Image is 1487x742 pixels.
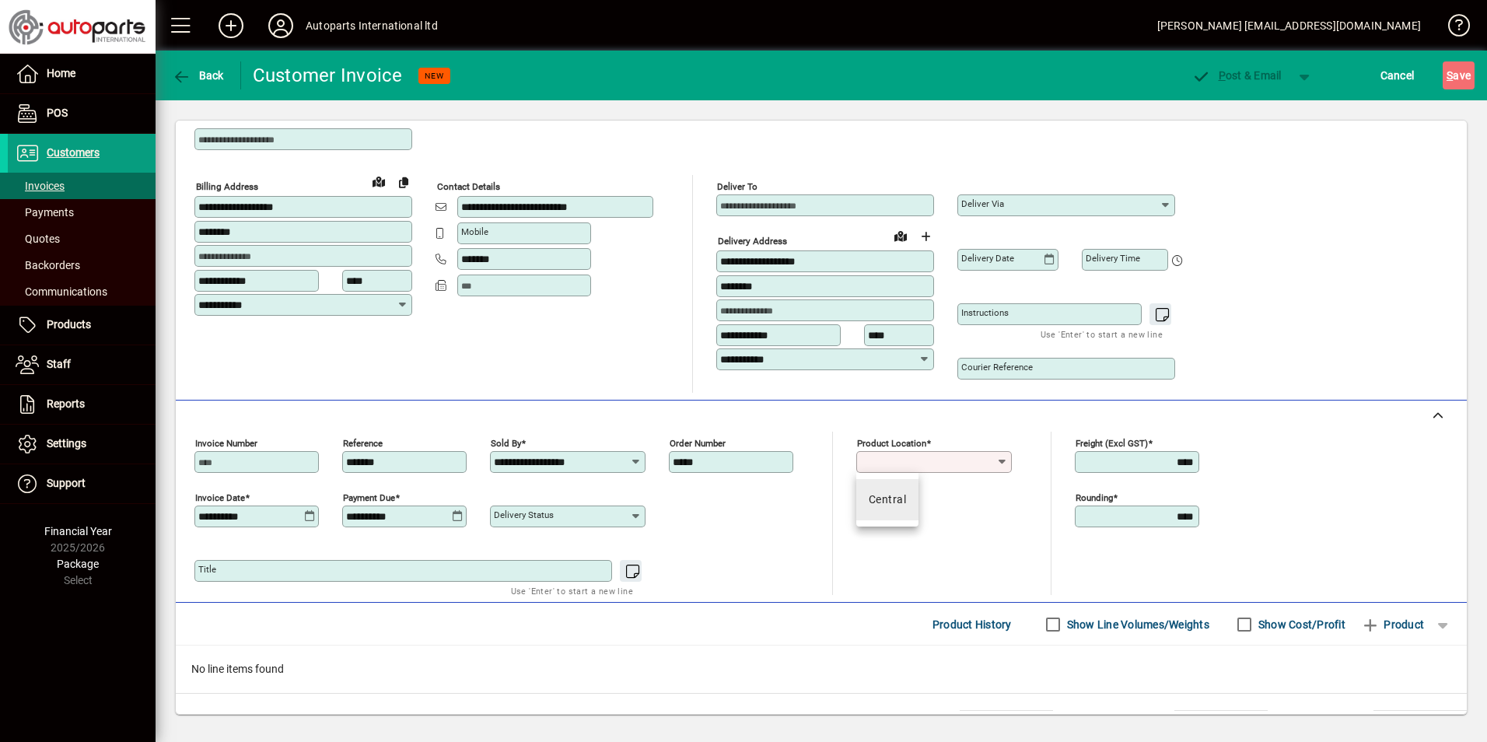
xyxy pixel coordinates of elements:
a: Backorders [8,252,156,278]
app-page-header-button: Back [156,61,241,89]
a: Invoices [8,173,156,199]
mat-label: Instructions [961,307,1009,318]
a: POS [8,94,156,133]
div: Autoparts International ltd [306,13,438,38]
button: Copy to Delivery address [391,170,416,194]
span: Package [57,558,99,570]
a: Staff [8,345,156,384]
div: [PERSON_NAME] [EMAIL_ADDRESS][DOMAIN_NAME] [1157,13,1421,38]
mat-label: Rounding [1076,492,1113,503]
span: NEW [425,71,444,81]
td: Freight (excl GST) [1065,711,1174,730]
span: Communications [16,285,107,298]
span: Home [47,67,75,79]
button: Cancel [1377,61,1419,89]
span: Quotes [16,233,60,245]
mat-label: Delivery status [494,509,554,520]
div: No line items found [176,646,1467,693]
mat-label: Deliver via [961,198,1004,209]
span: Products [47,318,91,331]
span: Cancel [1380,63,1415,88]
label: Show Cost/Profit [1255,617,1345,632]
td: 0.0000 M³ [960,711,1053,730]
span: Product History [932,612,1012,637]
span: Support [47,477,86,489]
span: Invoices [16,180,65,192]
mat-hint: Use 'Enter' to start a new line [1041,325,1163,343]
a: Quotes [8,226,156,252]
span: Settings [47,437,86,450]
a: Communications [8,278,156,305]
button: Save [1443,61,1475,89]
mat-label: Deliver To [717,181,757,192]
mat-hint: Use 'Enter' to start a new line [511,582,633,600]
button: Product [1353,611,1432,639]
a: Products [8,306,156,345]
a: Support [8,464,156,503]
a: View on map [366,169,391,194]
span: S [1447,69,1453,82]
span: ost & Email [1191,69,1282,82]
button: Profile [256,12,306,40]
mat-label: Sold by [491,438,521,449]
mat-label: Title [198,564,216,575]
span: Staff [47,358,71,370]
td: GST exclusive [1280,711,1373,730]
button: Choose address [913,224,938,249]
button: Back [168,61,228,89]
mat-label: Invoice date [195,492,245,503]
span: POS [47,107,68,119]
mat-label: Delivery time [1086,253,1140,264]
div: Central [869,492,906,508]
a: Home [8,54,156,93]
mat-label: Mobile [461,226,488,237]
span: Backorders [16,259,80,271]
span: Customers [47,146,100,159]
mat-label: Payment due [343,492,395,503]
td: 0.00 [1373,711,1467,730]
span: ave [1447,63,1471,88]
span: Product [1361,612,1424,637]
mat-label: Order number [670,438,726,449]
span: Payments [16,206,74,219]
a: Settings [8,425,156,464]
button: Post & Email [1184,61,1289,89]
mat-label: Product location [857,438,926,449]
button: Product History [926,611,1018,639]
a: Payments [8,199,156,226]
mat-label: Invoice number [195,438,257,449]
label: Show Line Volumes/Weights [1064,617,1209,632]
span: P [1219,69,1226,82]
button: Add [206,12,256,40]
td: 0.00 [1174,711,1268,730]
mat-label: Reference [343,438,383,449]
span: Financial Year [44,525,112,537]
td: Total Volume [866,711,960,730]
mat-label: Delivery date [961,253,1014,264]
a: Knowledge Base [1436,3,1468,54]
mat-option: Central [856,479,918,520]
span: Back [172,69,224,82]
a: View on map [888,223,913,248]
mat-label: Freight (excl GST) [1076,438,1148,449]
mat-label: Courier Reference [961,362,1033,373]
a: Reports [8,385,156,424]
div: Customer Invoice [253,63,403,88]
span: Reports [47,397,85,410]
